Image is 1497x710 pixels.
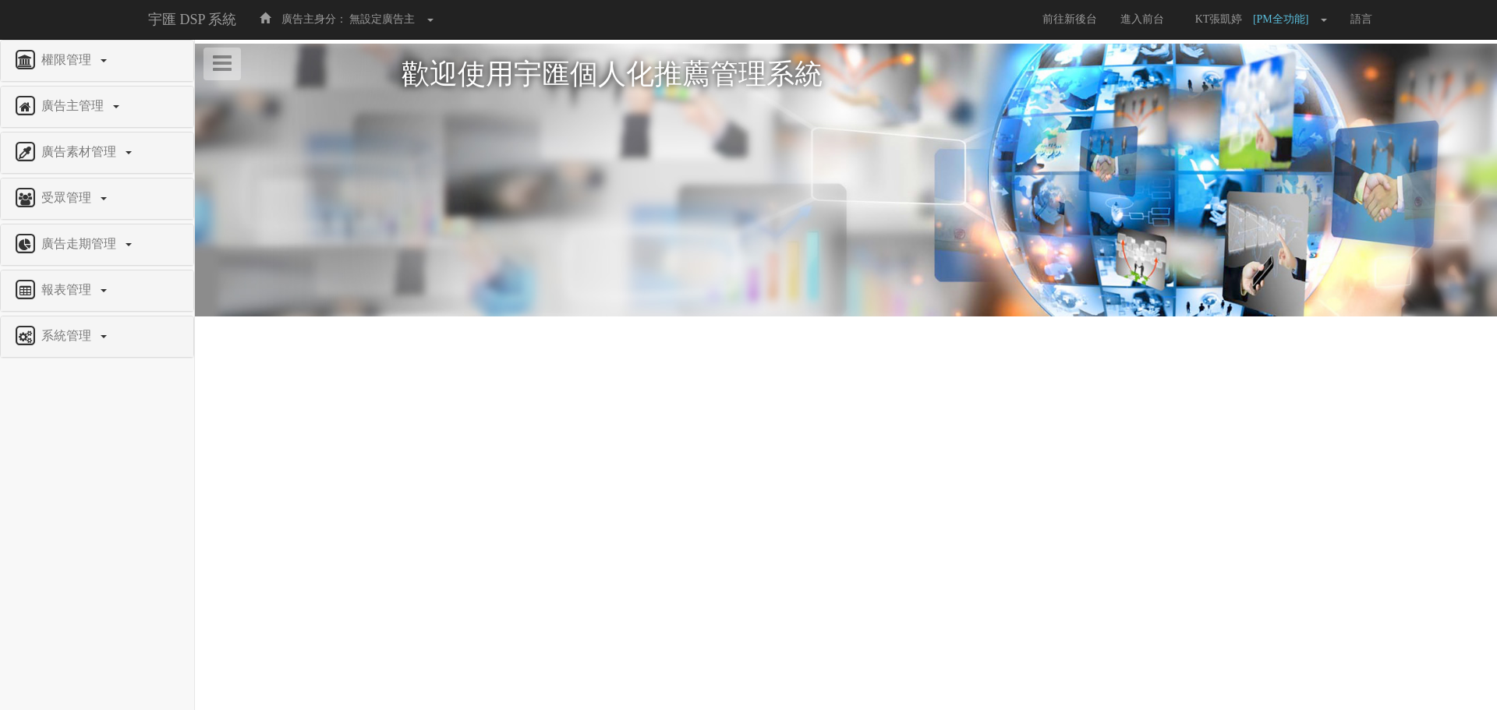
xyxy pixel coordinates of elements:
[37,237,124,250] span: 廣告走期管理
[402,59,1290,90] h1: 歡迎使用宇匯個人化推薦管理系統
[12,94,182,119] a: 廣告主管理
[12,324,182,349] a: 系統管理
[349,13,415,25] span: 無設定廣告主
[37,145,124,158] span: 廣告素材管理
[12,186,182,211] a: 受眾管理
[37,99,111,112] span: 廣告主管理
[12,232,182,257] a: 廣告走期管理
[37,329,99,342] span: 系統管理
[12,48,182,73] a: 權限管理
[281,13,347,25] span: 廣告主身分：
[1187,13,1251,25] span: KT張凱婷
[12,278,182,303] a: 報表管理
[1253,13,1317,25] span: [PM全功能]
[37,191,99,204] span: 受眾管理
[37,283,99,296] span: 報表管理
[37,53,99,66] span: 權限管理
[12,140,182,165] a: 廣告素材管理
